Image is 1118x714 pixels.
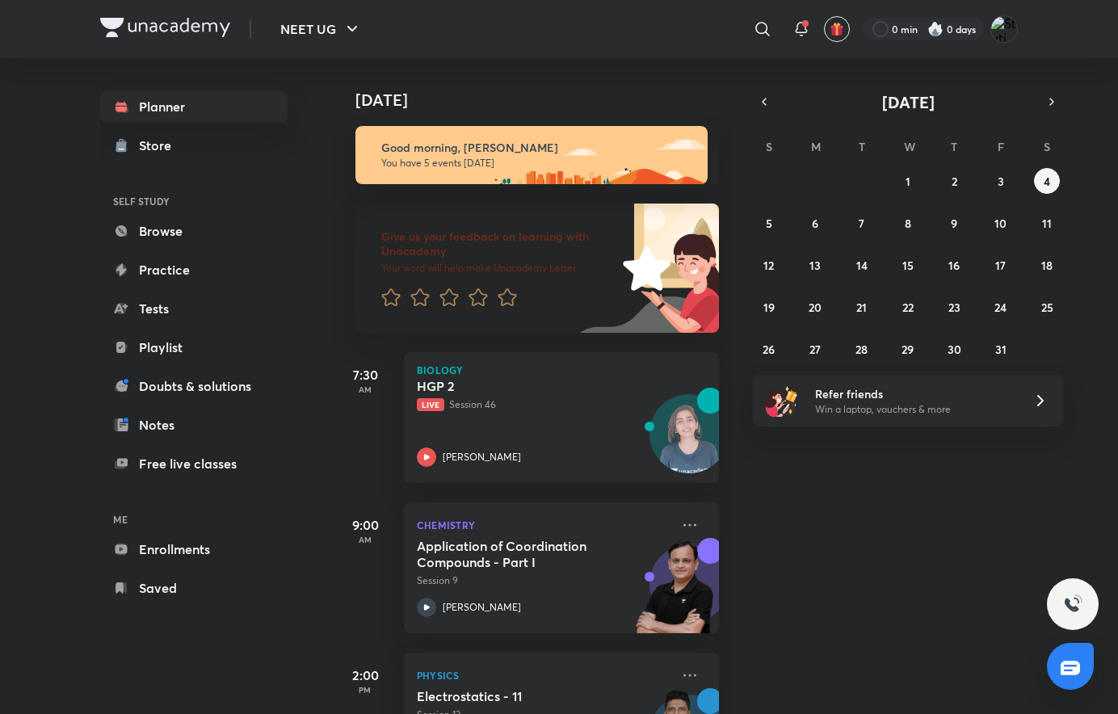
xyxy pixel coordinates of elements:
abbr: October 25, 2025 [1041,300,1053,315]
abbr: October 14, 2025 [856,258,868,273]
button: October 20, 2025 [802,294,828,320]
p: AM [333,535,397,544]
abbr: October 17, 2025 [995,258,1006,273]
abbr: October 16, 2025 [948,258,960,273]
abbr: October 23, 2025 [948,300,960,315]
abbr: Saturday [1044,139,1050,154]
h6: SELF STUDY [100,187,288,215]
abbr: October 12, 2025 [763,258,774,273]
button: NEET UG [271,13,372,45]
h4: [DATE] [355,90,735,110]
button: October 30, 2025 [941,336,967,362]
abbr: October 10, 2025 [994,216,1007,231]
a: Tests [100,292,288,325]
button: October 12, 2025 [756,252,782,278]
abbr: October 28, 2025 [855,342,868,357]
abbr: Friday [998,139,1004,154]
p: Win a laptop, vouchers & more [815,402,1014,417]
a: Playlist [100,331,288,363]
button: October 23, 2025 [941,294,967,320]
abbr: Sunday [766,139,772,154]
h5: Application of Coordination Compounds - Part I [417,538,618,570]
button: October 15, 2025 [895,252,921,278]
h5: 7:30 [333,365,397,384]
a: Doubts & solutions [100,370,288,402]
span: Live [417,398,444,411]
button: October 31, 2025 [988,336,1014,362]
img: unacademy [630,538,719,649]
abbr: October 4, 2025 [1044,174,1050,189]
abbr: October 7, 2025 [859,216,864,231]
button: October 7, 2025 [849,210,875,236]
img: referral [766,384,798,417]
p: [PERSON_NAME] [443,600,521,615]
abbr: October 31, 2025 [995,342,1007,357]
h5: Electrostatics - 11 [417,688,618,704]
abbr: October 13, 2025 [809,258,821,273]
p: Physics [417,666,670,685]
button: October 5, 2025 [756,210,782,236]
button: October 21, 2025 [849,294,875,320]
p: Chemistry [417,515,670,535]
abbr: Thursday [951,139,957,154]
button: October 17, 2025 [988,252,1014,278]
div: Store [139,136,181,155]
p: Session 46 [417,397,670,412]
abbr: October 26, 2025 [763,342,775,357]
abbr: October 30, 2025 [948,342,961,357]
button: October 28, 2025 [849,336,875,362]
button: October 18, 2025 [1034,252,1060,278]
img: Stuti Singh [990,15,1018,43]
h6: Give us your feedback on learning with Unacademy [381,229,617,258]
button: October 4, 2025 [1034,168,1060,194]
button: October 27, 2025 [802,336,828,362]
img: streak [927,21,944,37]
p: [PERSON_NAME] [443,450,521,464]
abbr: October 2, 2025 [952,174,957,189]
a: Planner [100,90,288,123]
abbr: October 15, 2025 [902,258,914,273]
button: October 16, 2025 [941,252,967,278]
p: PM [333,685,397,695]
abbr: October 11, 2025 [1042,216,1052,231]
button: avatar [824,16,850,42]
p: Session 9 [417,573,670,588]
button: October 3, 2025 [988,168,1014,194]
p: You have 5 events [DATE] [381,157,693,170]
img: Company Logo [100,18,230,37]
a: Enrollments [100,533,288,565]
abbr: October 22, 2025 [902,300,914,315]
h6: Good morning, [PERSON_NAME] [381,141,693,155]
abbr: October 24, 2025 [994,300,1007,315]
a: Company Logo [100,18,230,41]
img: avatar [830,22,844,36]
p: Biology [417,365,706,375]
img: morning [355,126,708,184]
button: October 14, 2025 [849,252,875,278]
abbr: Monday [811,139,821,154]
span: [DATE] [882,91,935,113]
abbr: October 29, 2025 [902,342,914,357]
button: October 19, 2025 [756,294,782,320]
button: October 25, 2025 [1034,294,1060,320]
button: October 11, 2025 [1034,210,1060,236]
img: feedback_image [568,204,719,333]
button: October 24, 2025 [988,294,1014,320]
button: October 13, 2025 [802,252,828,278]
button: October 26, 2025 [756,336,782,362]
h6: Refer friends [815,385,1014,402]
a: Saved [100,572,288,604]
abbr: October 1, 2025 [906,174,910,189]
button: October 29, 2025 [895,336,921,362]
button: October 10, 2025 [988,210,1014,236]
a: Free live classes [100,447,288,480]
abbr: October 19, 2025 [763,300,775,315]
abbr: October 20, 2025 [809,300,822,315]
a: Browse [100,215,288,247]
abbr: October 8, 2025 [905,216,911,231]
button: October 6, 2025 [802,210,828,236]
abbr: October 3, 2025 [998,174,1004,189]
img: Avatar [650,403,728,481]
button: October 1, 2025 [895,168,921,194]
abbr: Tuesday [859,139,865,154]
